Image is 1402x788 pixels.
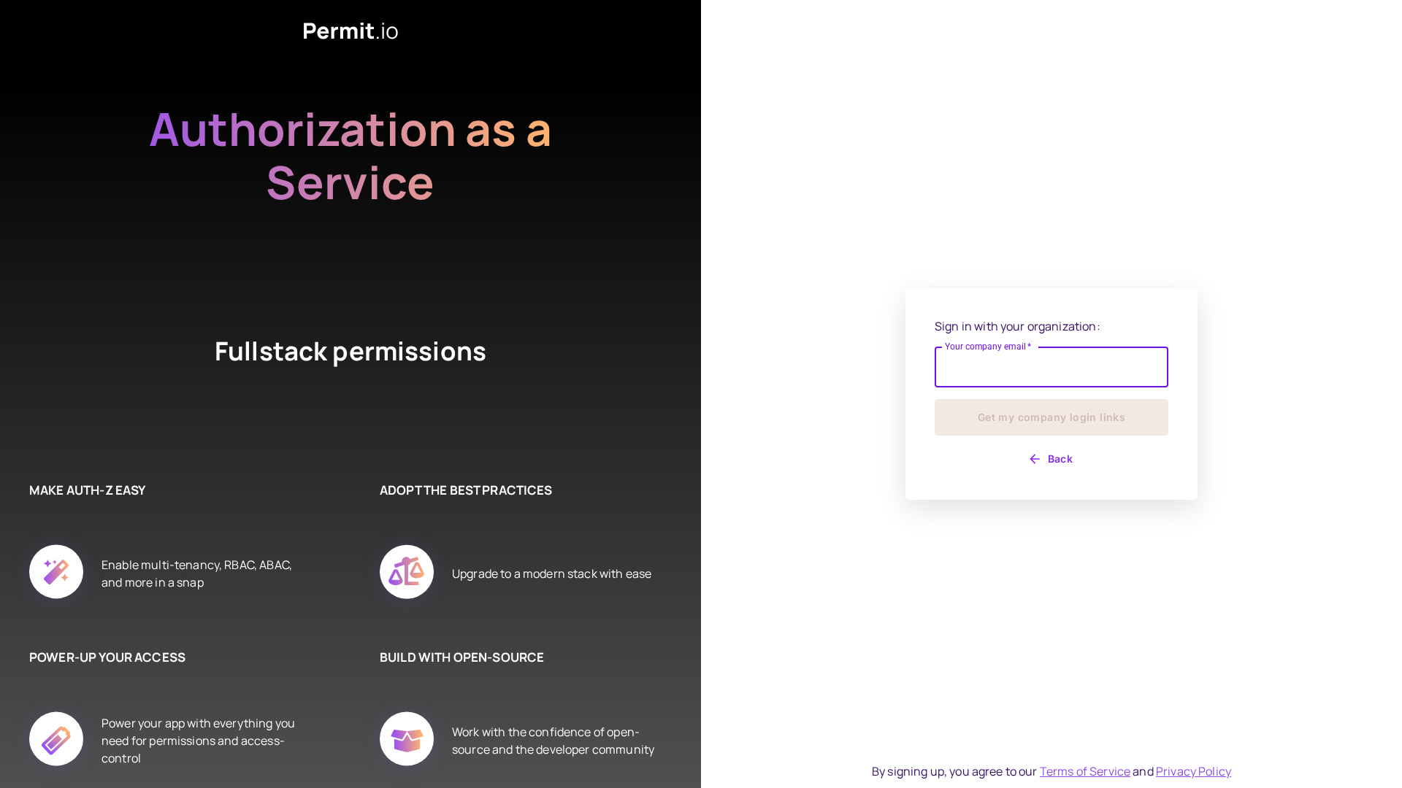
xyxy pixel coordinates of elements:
[935,317,1168,335] p: Sign in with your organization:
[29,648,307,667] h6: POWER-UP YOUR ACCESS
[452,528,651,619] div: Upgrade to a modern stack with ease
[872,762,1231,780] div: By signing up, you agree to our and
[380,481,657,500] h6: ADOPT THE BEST PRACTICES
[452,695,657,786] div: Work with the confidence of open-source and the developer community
[945,340,1032,352] label: Your company email
[380,648,657,667] h6: BUILD WITH OPEN-SOURCE
[101,695,307,786] div: Power your app with everything you need for permissions and access-control
[161,333,540,422] h4: Fullstack permissions
[1156,763,1231,779] a: Privacy Policy
[101,528,307,619] div: Enable multi-tenancy, RBAC, ABAC, and more in a snap
[102,102,599,262] h2: Authorization as a Service
[935,447,1168,471] button: Back
[1040,763,1130,779] a: Terms of Service
[29,481,307,500] h6: MAKE AUTH-Z EASY
[935,399,1168,436] button: Get my company login links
